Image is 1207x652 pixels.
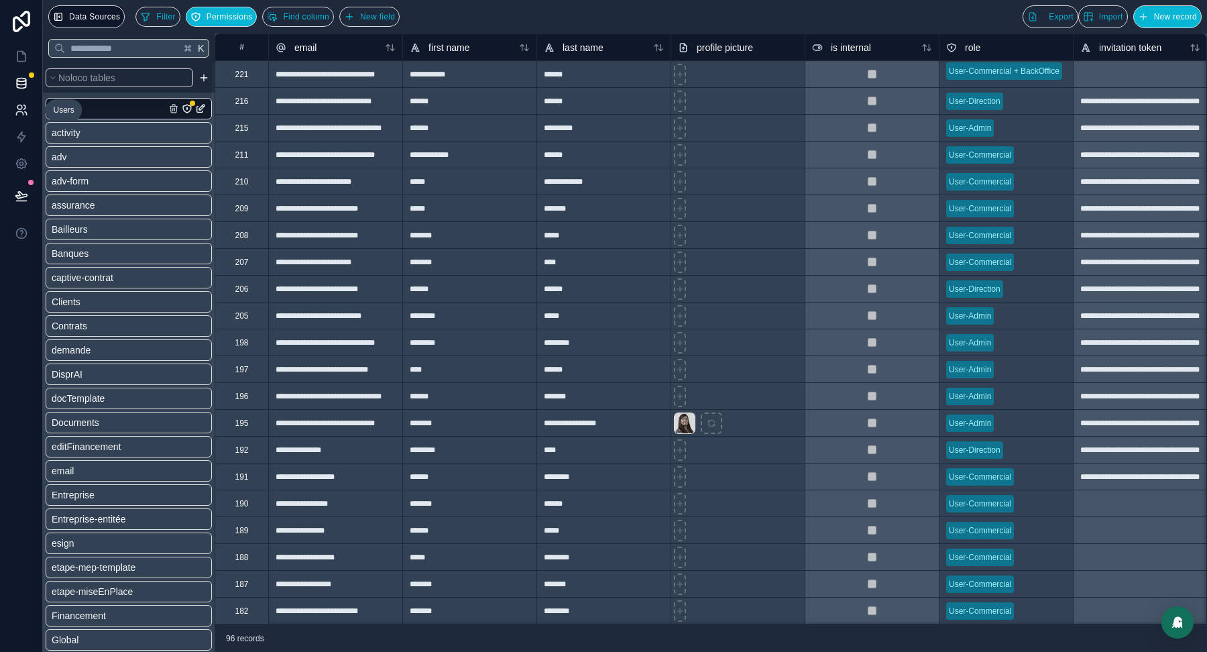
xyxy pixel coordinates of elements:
[949,283,1000,295] div: User-Direction
[1049,12,1073,22] span: Export
[46,364,212,385] div: DisprAI
[1154,12,1197,22] span: New record
[949,203,1011,215] div: User-Commercial
[235,552,248,563] div: 188
[52,174,166,188] a: adv-form
[58,71,115,85] span: Noloco tables
[428,41,469,54] span: first name
[1023,5,1078,28] button: Export
[186,7,263,27] a: Permissions
[52,343,91,357] span: demande
[294,41,317,54] span: email
[949,444,1000,456] div: User-Direction
[196,44,206,53] span: K
[262,7,334,27] button: Find column
[46,460,212,482] div: email
[949,65,1059,77] div: User-Commercial + BackOffice
[46,388,212,409] div: docTemplate
[235,525,248,536] div: 189
[135,7,180,27] button: Filter
[831,41,871,54] span: is internal
[949,256,1011,268] div: User-Commercial
[949,578,1011,590] div: User-Commercial
[52,295,166,309] a: Clients
[52,488,95,502] span: Entreprise
[235,284,248,294] div: 206
[949,229,1011,241] div: User-Commercial
[52,537,74,550] span: esign
[235,445,248,455] div: 192
[207,12,253,22] span: Permissions
[52,537,166,550] a: esign
[46,412,212,433] div: Documents
[52,464,74,478] span: email
[965,41,980,54] span: role
[225,42,258,52] div: #
[52,392,166,405] a: docTemplate
[235,123,248,133] div: 215
[52,633,166,647] a: Global
[235,230,248,241] div: 208
[949,498,1011,510] div: User-Commercial
[235,311,248,321] div: 205
[52,440,121,453] span: editFinancement
[52,343,166,357] a: demande
[235,606,248,616] div: 182
[46,436,212,457] div: editFinancement
[339,7,400,27] button: New field
[52,295,80,309] span: Clients
[1128,5,1202,28] a: New record
[235,391,248,402] div: 196
[54,105,74,115] div: Users
[235,69,248,80] div: 221
[1078,5,1128,28] button: Import
[52,512,126,526] span: Entreprise-entitée
[949,417,991,429] div: User-Admin
[235,337,248,348] div: 198
[46,605,212,627] div: Financement
[46,315,212,337] div: Contrats
[46,195,212,216] div: assurance
[949,551,1011,563] div: User-Commercial
[1133,5,1202,28] button: New record
[52,199,166,212] a: assurance
[949,337,991,349] div: User-Admin
[52,271,166,284] a: captive-contrat
[48,5,125,28] button: Data Sources
[46,581,212,602] div: etape-miseEnPlace
[46,170,212,192] div: adv-form
[52,126,80,140] span: activity
[226,633,264,644] span: 96 records
[52,223,166,236] a: Bailleurs
[52,488,166,502] a: Entreprise
[69,12,120,22] span: Data Sources
[235,418,248,429] div: 195
[46,68,193,87] button: Noloco tables
[186,7,257,27] button: Permissions
[52,585,133,598] span: etape-miseEnPlace
[52,150,67,164] span: adv
[235,150,248,160] div: 211
[46,557,212,578] div: etape-mep-template
[46,508,212,530] div: Entreprise-entitée
[283,12,329,22] span: Find column
[52,585,166,598] a: etape-miseEnPlace
[46,533,212,554] div: esign
[1161,606,1194,639] div: Open Intercom Messenger
[949,390,991,402] div: User-Admin
[949,364,991,376] div: User-Admin
[52,512,166,526] a: Entreprise-entitée
[235,203,248,214] div: 209
[360,12,395,22] span: New field
[46,291,212,313] div: Clients
[52,464,166,478] a: email
[235,498,248,509] div: 190
[52,271,113,284] span: captive-contrat
[949,149,1011,161] div: User-Commercial
[235,176,248,187] div: 210
[52,609,166,622] a: Financement
[949,310,991,322] div: User-Admin
[52,440,166,453] a: editFinancement
[52,416,166,429] a: Documents
[46,122,212,144] div: activity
